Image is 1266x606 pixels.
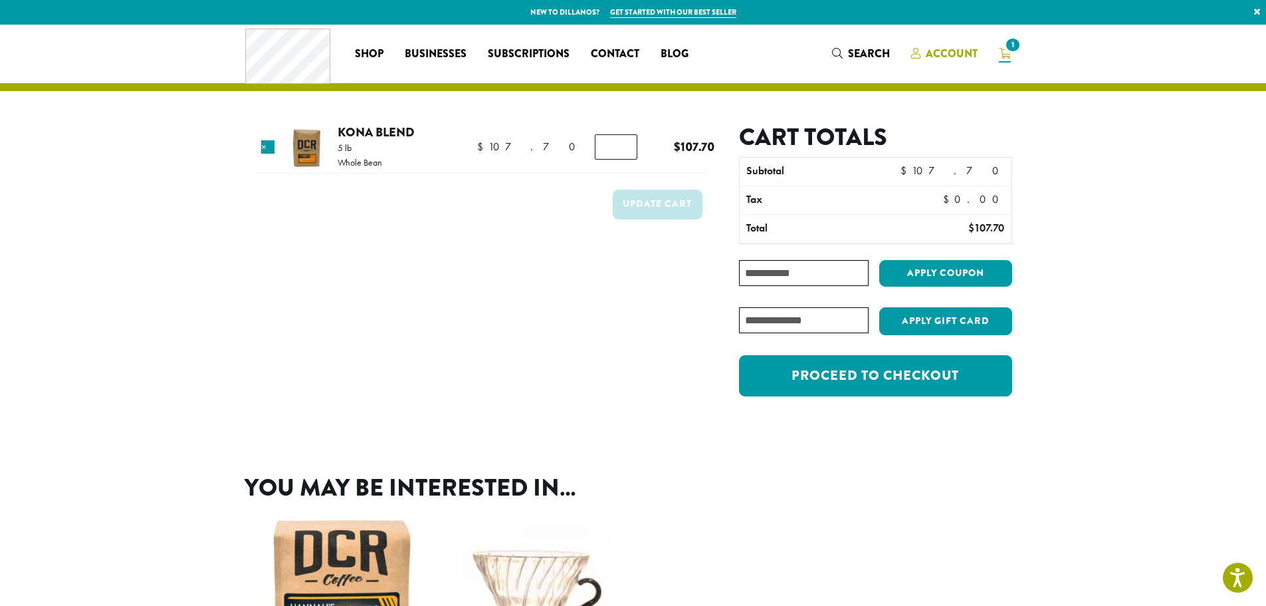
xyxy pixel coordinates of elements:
input: Product quantity [595,134,637,160]
a: Proceed to checkout [739,355,1011,396]
span: Account [926,46,978,61]
h2: You may be interested in… [245,474,1022,502]
bdi: 107.70 [674,138,714,156]
button: Apply coupon [879,260,1012,287]
a: Shop [344,43,394,65]
p: 5 lb [338,143,382,152]
button: Apply Gift Card [879,307,1012,335]
a: Search [821,43,900,65]
img: Kona Blend [284,126,328,170]
a: Kona Blend [338,123,415,141]
h2: Cart totals [739,123,1011,152]
span: $ [968,221,974,235]
bdi: 107.70 [477,140,581,154]
span: Businesses [405,46,467,63]
th: Total [740,215,902,243]
span: Search [848,46,890,61]
bdi: 107.70 [900,164,1005,178]
button: Update cart [613,190,702,220]
span: $ [900,164,912,178]
a: Remove this item [261,140,274,154]
bdi: 0.00 [943,192,1005,206]
p: Whole Bean [338,158,382,167]
th: Subtotal [740,158,893,186]
span: 1 [1003,36,1021,54]
span: Shop [355,46,383,63]
a: Get started with our best seller [610,7,736,18]
span: Blog [661,46,688,63]
span: $ [674,138,681,156]
span: Contact [591,46,639,63]
span: $ [943,192,954,206]
bdi: 107.70 [968,221,1004,235]
th: Tax [740,186,932,214]
span: $ [477,140,488,154]
span: Subscriptions [488,46,570,63]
